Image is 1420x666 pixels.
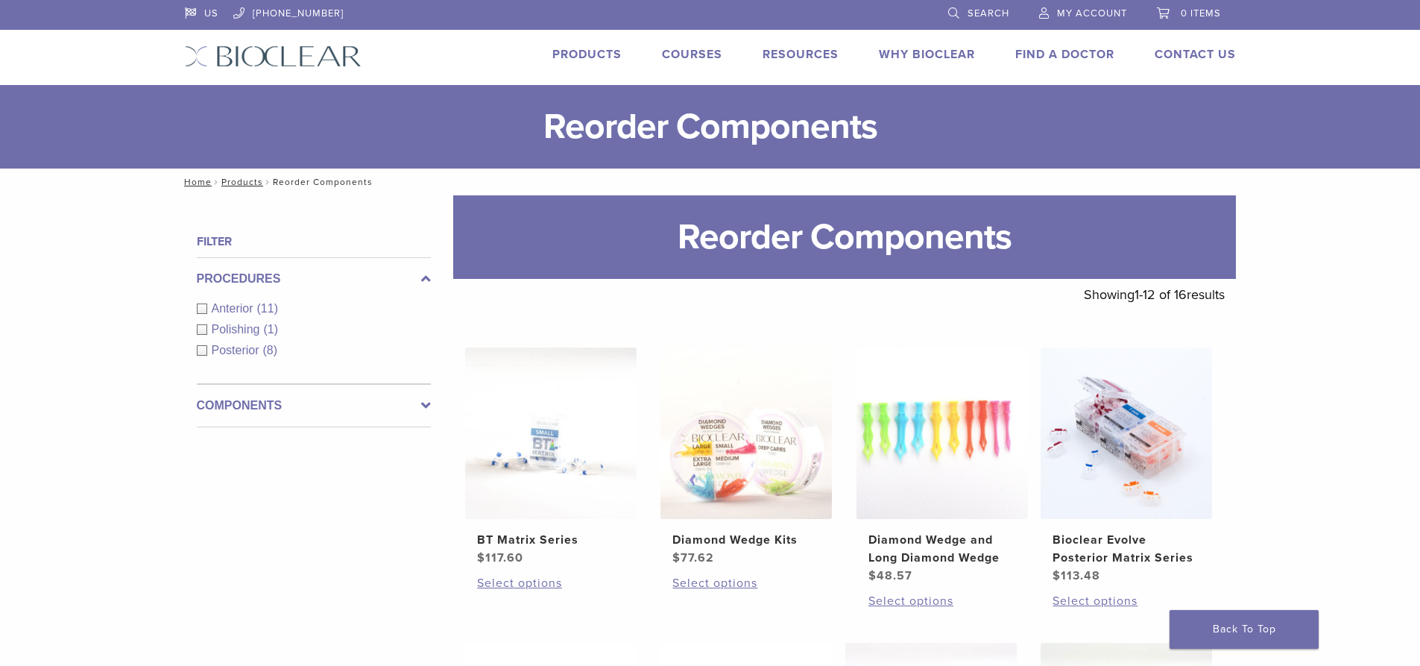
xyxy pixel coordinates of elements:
h2: BT Matrix Series [477,531,625,549]
span: / [263,178,273,186]
a: Products [552,47,622,62]
a: Home [180,177,212,187]
p: Showing results [1084,279,1225,310]
span: 1-12 of 16 [1135,286,1187,303]
nav: Reorder Components [174,169,1247,195]
a: Diamond Wedge KitsDiamond Wedge Kits $77.62 [660,348,833,567]
a: Why Bioclear [879,47,975,62]
a: Select options for “Bioclear Evolve Posterior Matrix Series” [1053,592,1200,610]
span: My Account [1057,7,1127,19]
a: Select options for “BT Matrix Series” [477,574,625,592]
span: 0 items [1181,7,1221,19]
label: Components [197,397,431,415]
h1: Reorder Components [453,195,1236,279]
a: Resources [763,47,839,62]
a: Products [221,177,263,187]
span: / [212,178,221,186]
bdi: 117.60 [477,550,523,565]
a: Contact Us [1155,47,1236,62]
bdi: 48.57 [868,568,912,583]
span: $ [1053,568,1061,583]
img: BT Matrix Series [465,348,637,519]
span: Polishing [212,323,264,336]
img: Diamond Wedge and Long Diamond Wedge [856,348,1028,519]
span: Posterior [212,344,263,356]
h4: Filter [197,233,431,251]
bdi: 77.62 [672,550,714,565]
img: Diamond Wedge Kits [660,348,832,519]
a: Find A Doctor [1015,47,1114,62]
img: Bioclear [185,45,362,67]
a: Select options for “Diamond Wedge and Long Diamond Wedge” [868,592,1016,610]
h2: Diamond Wedge and Long Diamond Wedge [868,531,1016,567]
a: Bioclear Evolve Posterior Matrix SeriesBioclear Evolve Posterior Matrix Series $113.48 [1040,348,1214,585]
label: Procedures [197,270,431,288]
span: $ [672,550,681,565]
h2: Bioclear Evolve Posterior Matrix Series [1053,531,1200,567]
span: (11) [257,302,278,315]
span: (1) [263,323,278,336]
span: (8) [263,344,278,356]
a: Select options for “Diamond Wedge Kits” [672,574,820,592]
a: Courses [662,47,722,62]
span: $ [868,568,877,583]
span: Search [968,7,1009,19]
bdi: 113.48 [1053,568,1100,583]
span: Anterior [212,302,257,315]
a: BT Matrix SeriesBT Matrix Series $117.60 [464,348,638,567]
h2: Diamond Wedge Kits [672,531,820,549]
img: Bioclear Evolve Posterior Matrix Series [1041,348,1212,519]
a: Back To Top [1170,610,1319,649]
span: $ [477,550,485,565]
a: Diamond Wedge and Long Diamond WedgeDiamond Wedge and Long Diamond Wedge $48.57 [856,348,1029,585]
